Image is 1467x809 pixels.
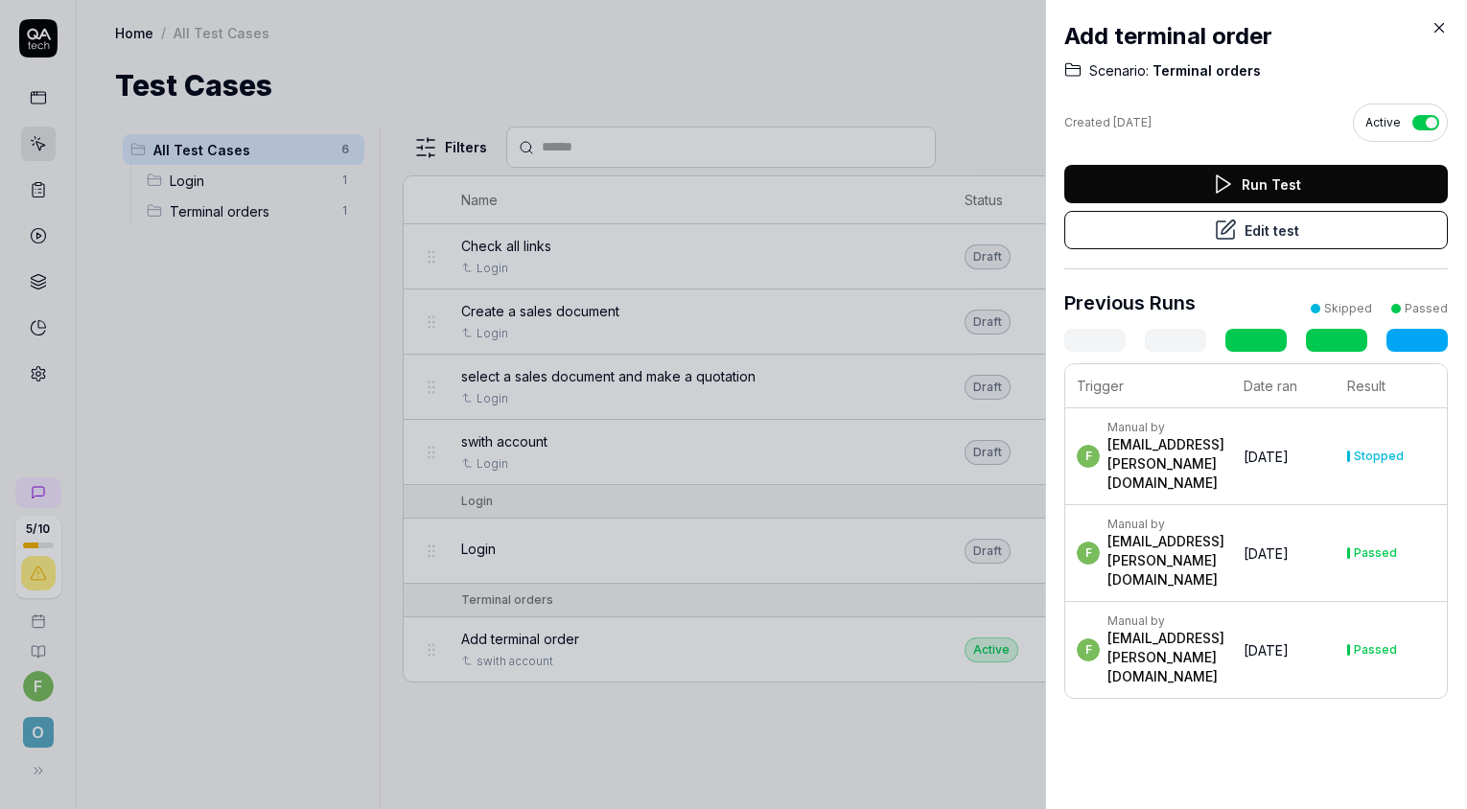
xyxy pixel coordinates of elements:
[1107,435,1224,493] div: [EMAIL_ADDRESS][PERSON_NAME][DOMAIN_NAME]
[1065,364,1232,408] th: Trigger
[1064,114,1152,131] div: Created
[1107,629,1224,686] div: [EMAIL_ADDRESS][PERSON_NAME][DOMAIN_NAME]
[1354,451,1404,462] div: Stopped
[1107,532,1224,589] div: [EMAIL_ADDRESS][PERSON_NAME][DOMAIN_NAME]
[1113,115,1152,129] time: [DATE]
[1232,364,1336,408] th: Date ran
[1077,638,1100,661] span: f
[1354,644,1397,656] div: Passed
[1354,547,1397,559] div: Passed
[1244,642,1289,659] time: [DATE]
[1149,61,1261,81] span: Terminal orders
[1107,517,1224,532] div: Manual by
[1064,289,1196,317] h3: Previous Runs
[1064,211,1448,249] button: Edit test
[1324,300,1372,317] div: Skipped
[1365,114,1401,131] span: Active
[1077,445,1100,468] span: f
[1064,19,1448,54] h2: Add terminal order
[1405,300,1448,317] div: Passed
[1107,613,1224,629] div: Manual by
[1089,61,1149,81] span: Scenario:
[1244,449,1289,465] time: [DATE]
[1077,542,1100,565] span: f
[1064,165,1448,203] button: Run Test
[1336,364,1447,408] th: Result
[1244,545,1289,562] time: [DATE]
[1107,420,1224,435] div: Manual by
